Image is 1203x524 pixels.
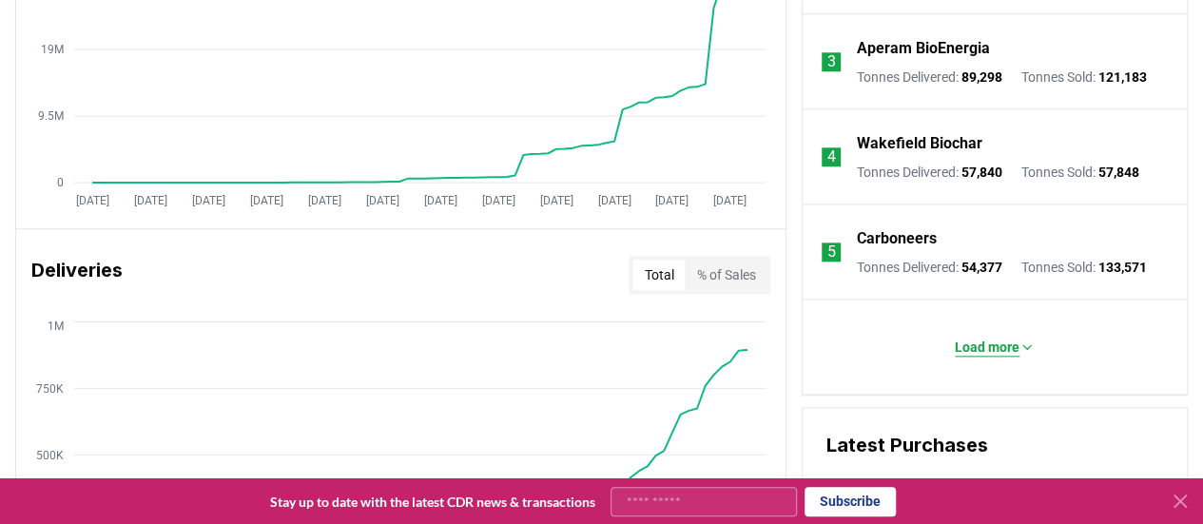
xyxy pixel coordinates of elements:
[1097,165,1138,180] span: 57,848
[38,109,64,123] tspan: 9.5M
[960,69,1001,85] span: 89,298
[827,50,836,73] p: 3
[856,163,1001,182] p: Tonnes Delivered :
[856,227,936,250] a: Carboneers
[598,193,631,206] tspan: [DATE]
[36,381,64,395] tspan: 750K
[1097,260,1146,275] span: 133,571
[1020,163,1138,182] p: Tonnes Sold :
[424,193,457,206] tspan: [DATE]
[713,193,747,206] tspan: [DATE]
[192,193,225,206] tspan: [DATE]
[1097,69,1146,85] span: 121,183
[955,338,1019,357] p: Load more
[685,260,766,290] button: % of Sales
[827,241,836,263] p: 5
[36,448,64,461] tspan: 500K
[1020,68,1146,87] p: Tonnes Sold :
[1020,258,1146,277] p: Tonnes Sold :
[856,132,981,155] a: Wakefield Biochar
[482,193,515,206] tspan: [DATE]
[41,43,64,56] tspan: 19M
[134,193,167,206] tspan: [DATE]
[856,37,989,60] a: Aperam BioEnergia
[57,176,64,189] tspan: 0
[825,431,1164,459] h3: Latest Purchases
[856,68,1001,87] p: Tonnes Delivered :
[960,165,1001,180] span: 57,840
[827,146,836,168] p: 4
[632,260,685,290] button: Total
[940,328,1050,366] button: Load more
[540,193,573,206] tspan: [DATE]
[31,256,123,294] h3: Deliveries
[250,193,283,206] tspan: [DATE]
[48,319,64,332] tspan: 1M
[76,193,109,206] tspan: [DATE]
[308,193,341,206] tspan: [DATE]
[366,193,399,206] tspan: [DATE]
[856,258,1001,277] p: Tonnes Delivered :
[656,193,689,206] tspan: [DATE]
[960,260,1001,275] span: 54,377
